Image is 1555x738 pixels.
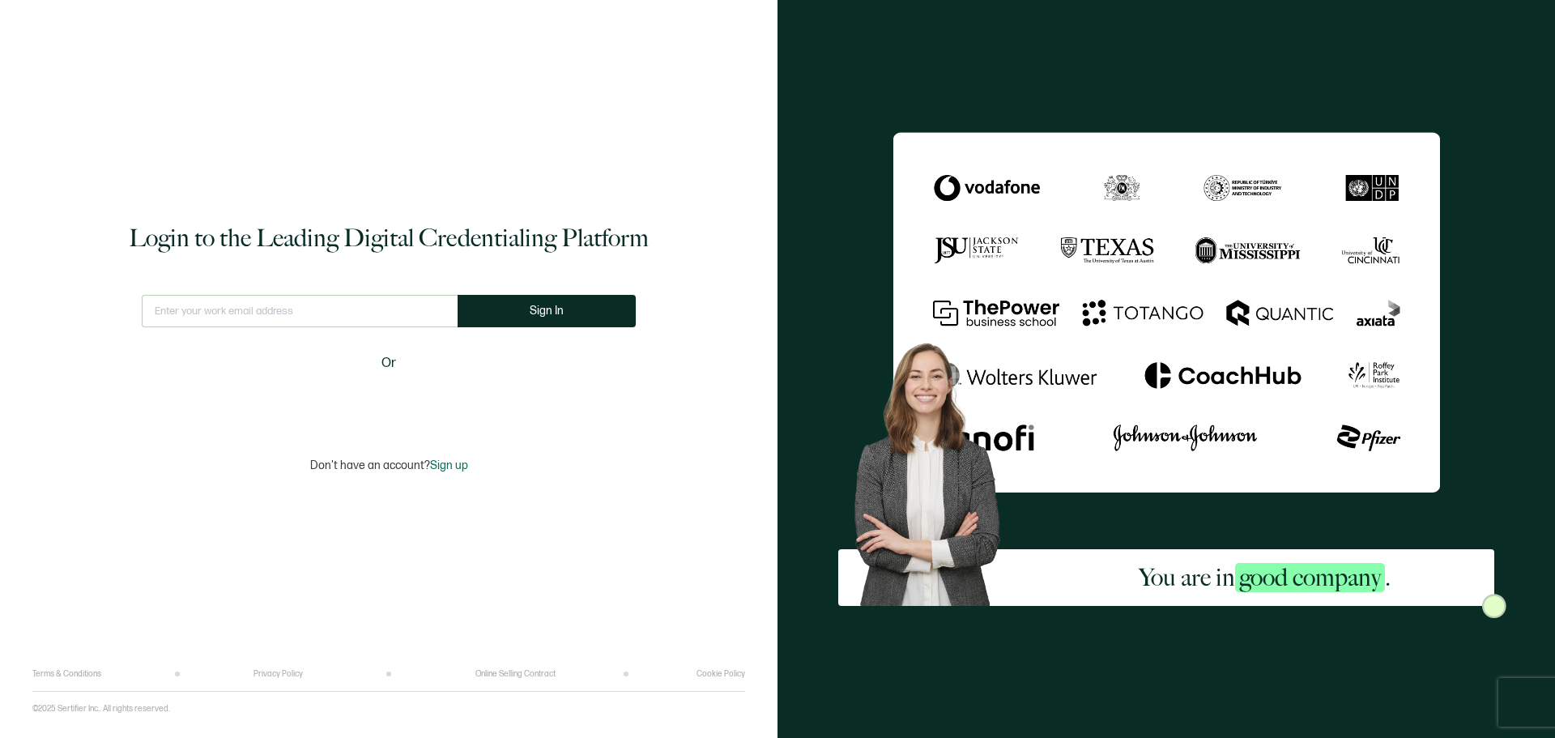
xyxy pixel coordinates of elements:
input: Enter your work email address [142,295,458,327]
button: Sign In [458,295,636,327]
span: Sign In [530,305,564,317]
h2: You are in . [1139,561,1391,594]
span: Or [381,353,396,373]
a: Online Selling Contract [475,669,556,679]
iframe: Sign in with Google Button [288,384,490,420]
a: Privacy Policy [253,669,303,679]
img: Sertifier Login - You are in <span class="strong-h">good company</span>. [893,132,1440,493]
a: Cookie Policy [697,669,745,679]
span: good company [1235,563,1385,592]
h1: Login to the Leading Digital Credentialing Platform [129,222,649,254]
img: Sertifier Login [1482,594,1506,618]
p: ©2025 Sertifier Inc.. All rights reserved. [32,704,170,714]
p: Don't have an account? [310,459,468,472]
span: Sign up [430,459,468,472]
img: Sertifier Login - You are in <span class="strong-h">good company</span>. Hero [838,330,1035,606]
a: Terms & Conditions [32,669,101,679]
